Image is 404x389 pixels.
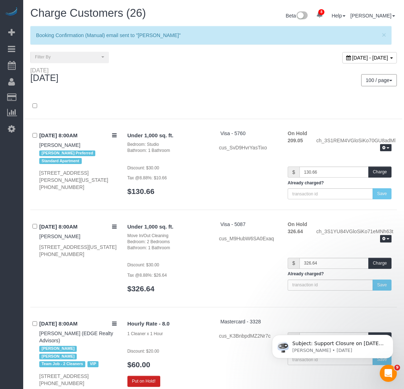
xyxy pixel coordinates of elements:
[288,188,373,199] input: transaction id
[352,55,388,61] span: [DATE] - [DATE]
[332,13,345,19] a: Help
[368,258,392,269] button: Charge
[127,175,167,180] small: Tax @8.88%: $10.66
[39,344,117,369] div: Tags
[127,187,155,195] a: $130.66
[127,321,208,327] h4: Hourly Rate - 8.0
[127,133,208,139] h4: Under 1,000 sq. ft.
[39,244,117,258] div: [STREET_ADDRESS][US_STATE] [PHONE_NUMBER]
[39,331,113,343] a: [PERSON_NAME] (EDGE Realty Advisors)
[39,373,117,387] div: [STREET_ADDRESS] [PHONE_NUMBER]
[127,239,208,245] div: Bedroom: 2 Bedrooms
[39,169,117,191] div: [STREET_ADDRESS][PERSON_NAME][US_STATE] [PHONE_NUMBER]
[39,150,95,156] span: [PERSON_NAME] Preferred
[361,74,397,86] button: 100 / page
[127,142,208,148] div: Bedroom: Studio
[288,138,303,143] strong: 209.05
[288,280,373,291] input: transaction id
[127,224,208,230] h4: Under 1,000 sq. ft.
[350,13,395,19] a: [PERSON_NAME]
[87,361,99,367] span: VIP
[127,376,160,387] button: Put on Hold!
[382,31,386,39] button: Close
[318,9,324,15] span: 8
[39,158,82,164] span: Standard Apartment
[36,32,379,39] p: Booking Confirmation (Manual) email sent to "[PERSON_NAME]"
[127,233,208,239] div: Move In/Out Cleaning
[127,273,167,278] small: Tax @8.88%: $26.64
[39,321,117,327] h4: [DATE] 8:00AM
[127,360,150,369] a: $60.00
[288,272,392,276] h5: Already charged?
[4,7,19,17] img: Automaid Logo
[296,11,308,21] img: New interface
[288,229,303,234] strong: 326.64
[127,285,155,293] a: $326.64
[380,365,397,382] iframe: Intercom live chat
[288,181,392,185] h5: Already charged?
[368,167,392,178] button: Charge
[30,67,66,83] div: [DATE]
[39,361,85,367] span: Team Job - 2 Cleaners
[288,167,299,178] span: $
[127,165,159,170] small: Discount: $30.00
[35,54,100,60] span: Filter By
[288,130,307,136] strong: On Hold
[220,130,246,136] a: Visa - 5760
[39,149,117,166] div: Tags
[288,221,307,227] strong: On Hold
[30,52,109,63] button: Filter By
[39,234,80,239] a: [PERSON_NAME]
[382,31,386,39] span: ×
[39,133,117,139] h4: [DATE] 8:00AM
[127,262,159,267] small: Discount: $30.00
[219,235,277,242] div: cus_M9HubW6SA0Exaq
[127,349,159,354] small: Discount: $20.00
[220,319,261,324] a: Mastercard - 3328
[311,137,397,153] div: ch_3S1REM4VGloSiKo70GU8adMl
[313,7,327,23] a: 8
[394,365,400,370] span: 9
[219,332,277,339] div: cus_K3BnbpdMZ2Nr7c
[30,7,146,19] span: Charge Customers (26)
[261,320,404,370] iframe: Intercom notifications message
[288,258,299,269] span: $
[39,346,77,352] span: [PERSON_NAME]
[39,224,117,230] h4: [DATE] 8:00AM
[127,331,163,336] small: 1 Cleaner x 1 Hour
[286,13,308,19] a: Beta
[39,142,80,148] a: [PERSON_NAME]
[311,228,397,244] div: ch_3S1YU84VGloSiKo71eMNh63t
[30,67,59,73] div: [DATE]
[362,74,397,86] nav: Pagination navigation
[127,148,208,154] div: Bathroom: 1 Bathroom
[127,245,208,251] div: Bathroom: 1 Bathroom
[219,144,277,151] div: cus_SvD9HvrYasTixo
[39,354,77,359] span: [PERSON_NAME]
[220,221,246,227] a: Visa - 5087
